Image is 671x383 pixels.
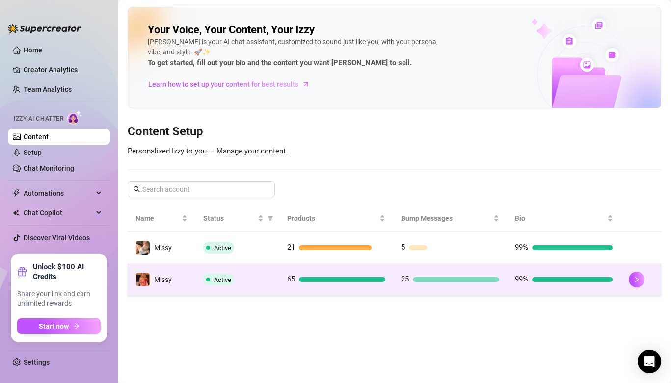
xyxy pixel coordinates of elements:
[509,8,661,108] img: ai-chatter-content-library-cLFOSyPT.png
[301,79,311,89] span: arrow-right
[154,244,172,252] span: Missy
[73,323,80,330] span: arrow-right
[393,205,507,232] th: Bump Messages
[128,205,195,232] th: Name
[148,79,298,90] span: Learn how to set up your content for best results
[214,244,231,252] span: Active
[629,272,644,287] button: right
[633,276,640,283] span: right
[24,149,42,156] a: Setup
[401,213,491,224] span: Bump Messages
[148,37,442,69] div: [PERSON_NAME] is your AI chat assistant, customized to sound just like you, with your persona, vi...
[515,275,528,283] span: 99%
[17,289,101,308] span: Share your link and earn unlimited rewards
[24,164,74,172] a: Chat Monitoring
[8,24,81,33] img: logo-BBDzfeDw.svg
[17,267,27,277] span: gift
[203,213,256,224] span: Status
[142,184,261,195] input: Search account
[507,205,621,232] th: Bio
[268,215,273,221] span: filter
[154,276,172,283] span: Missy
[401,243,405,252] span: 5
[128,147,288,155] span: Personalized Izzy to you — Manage your content.
[24,205,93,221] span: Chat Copilot
[279,205,393,232] th: Products
[148,58,412,67] strong: To get started, fill out your bio and the content you want [PERSON_NAME] to sell.
[214,276,231,283] span: Active
[17,318,101,334] button: Start nowarrow-right
[136,241,150,255] img: Missy
[401,275,409,283] span: 25
[638,350,661,373] div: Open Intercom Messenger
[24,85,72,93] a: Team Analytics
[24,234,90,242] a: Discover Viral Videos
[24,62,102,77] a: Creator Analytics
[287,275,295,283] span: 65
[515,243,528,252] span: 99%
[266,211,275,226] span: filter
[13,209,19,216] img: Chat Copilot
[148,77,317,92] a: Learn how to set up your content for best results
[13,189,21,197] span: thunderbolt
[33,262,101,281] strong: Unlock $100 AI Credits
[128,124,661,140] h3: Content Setup
[134,186,140,193] span: search
[148,23,315,37] h2: Your Voice, Your Content, Your Izzy
[67,110,82,125] img: AI Chatter
[24,133,49,141] a: Content
[39,322,69,330] span: Start now
[195,205,279,232] th: Status
[24,185,93,201] span: Automations
[287,213,377,224] span: Products
[24,46,42,54] a: Home
[136,273,150,286] img: Missy
[135,213,180,224] span: Name
[24,358,50,366] a: Settings
[287,243,295,252] span: 21
[515,213,605,224] span: Bio
[14,114,63,124] span: Izzy AI Chatter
